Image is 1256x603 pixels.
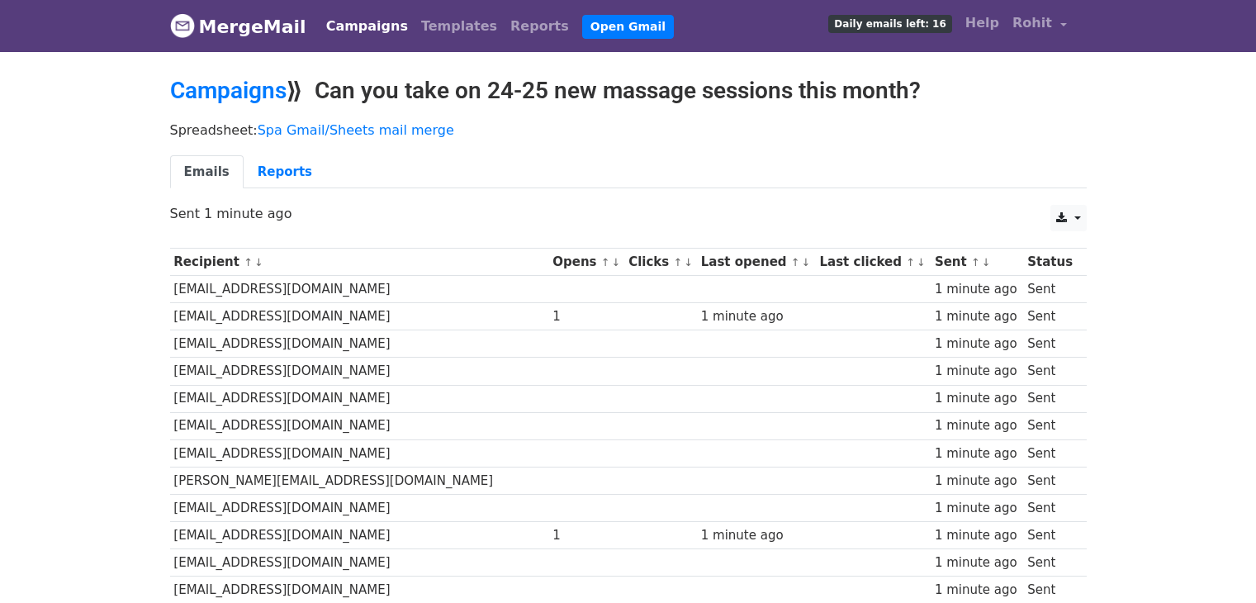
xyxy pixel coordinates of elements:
[170,205,1087,222] p: Sent 1 minute ago
[601,256,610,268] a: ↑
[906,256,915,268] a: ↑
[254,256,263,268] a: ↓
[935,472,1020,491] div: 1 minute ago
[935,581,1020,600] div: 1 minute ago
[931,249,1023,276] th: Sent
[320,10,415,43] a: Campaigns
[701,526,812,545] div: 1 minute ago
[935,499,1020,518] div: 1 minute ago
[415,10,504,43] a: Templates
[816,249,931,276] th: Last clicked
[1023,385,1078,412] td: Sent
[258,122,454,138] a: Spa Gmail/Sheets mail merge
[548,249,624,276] th: Opens
[1023,467,1078,494] td: Sent
[917,256,926,268] a: ↓
[935,526,1020,545] div: 1 minute ago
[1023,494,1078,521] td: Sent
[935,362,1020,381] div: 1 minute ago
[1023,522,1078,549] td: Sent
[170,303,549,330] td: [EMAIL_ADDRESS][DOMAIN_NAME]
[1012,13,1052,33] span: Rohit
[935,389,1020,408] div: 1 minute ago
[170,385,549,412] td: [EMAIL_ADDRESS][DOMAIN_NAME]
[170,77,1087,105] h2: ⟫ Can you take on 24-25 new massage sessions this month?
[697,249,816,276] th: Last opened
[802,256,811,268] a: ↓
[170,121,1087,139] p: Spreadsheet:
[935,280,1020,299] div: 1 minute ago
[1006,7,1074,45] a: Rohit
[170,77,287,104] a: Campaigns
[552,526,620,545] div: 1
[582,15,674,39] a: Open Gmail
[170,522,549,549] td: [EMAIL_ADDRESS][DOMAIN_NAME]
[701,307,812,326] div: 1 minute ago
[170,412,549,439] td: [EMAIL_ADDRESS][DOMAIN_NAME]
[791,256,800,268] a: ↑
[1023,276,1078,303] td: Sent
[935,553,1020,572] div: 1 minute ago
[170,155,244,189] a: Emails
[959,7,1006,40] a: Help
[504,10,576,43] a: Reports
[1023,549,1078,577] td: Sent
[552,307,620,326] div: 1
[1023,303,1078,330] td: Sent
[170,494,549,521] td: [EMAIL_ADDRESS][DOMAIN_NAME]
[1023,358,1078,385] td: Sent
[1023,249,1078,276] th: Status
[624,249,697,276] th: Clicks
[170,9,306,44] a: MergeMail
[935,416,1020,435] div: 1 minute ago
[982,256,991,268] a: ↓
[1023,330,1078,358] td: Sent
[1023,439,1078,467] td: Sent
[673,256,682,268] a: ↑
[170,549,549,577] td: [EMAIL_ADDRESS][DOMAIN_NAME]
[170,467,549,494] td: [PERSON_NAME][EMAIL_ADDRESS][DOMAIN_NAME]
[612,256,621,268] a: ↓
[935,335,1020,354] div: 1 minute ago
[244,155,326,189] a: Reports
[935,307,1020,326] div: 1 minute ago
[971,256,980,268] a: ↑
[170,358,549,385] td: [EMAIL_ADDRESS][DOMAIN_NAME]
[822,7,958,40] a: Daily emails left: 16
[935,444,1020,463] div: 1 minute ago
[684,256,693,268] a: ↓
[170,276,549,303] td: [EMAIL_ADDRESS][DOMAIN_NAME]
[170,330,549,358] td: [EMAIL_ADDRESS][DOMAIN_NAME]
[1023,412,1078,439] td: Sent
[170,439,549,467] td: [EMAIL_ADDRESS][DOMAIN_NAME]
[170,249,549,276] th: Recipient
[828,15,951,33] span: Daily emails left: 16
[170,13,195,38] img: MergeMail logo
[244,256,253,268] a: ↑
